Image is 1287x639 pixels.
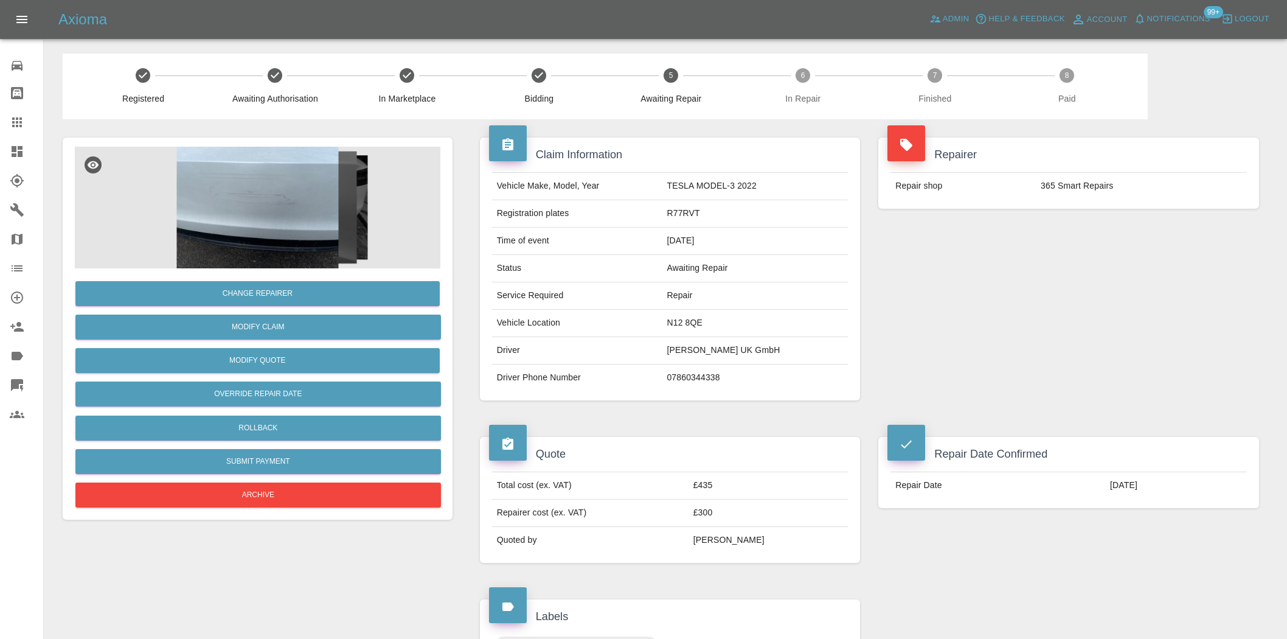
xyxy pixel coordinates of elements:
span: Awaiting Authorisation [214,93,336,105]
span: Help & Feedback [988,12,1064,26]
span: Account [1087,13,1128,27]
text: 8 [1065,71,1069,80]
span: Admin [943,12,970,26]
td: R77RVT [662,200,848,228]
td: Awaiting Repair [662,255,848,282]
button: Help & Feedback [972,10,1067,29]
td: Registration plates [492,200,662,228]
td: Total cost (ex. VAT) [492,472,689,500]
td: Repairer cost (ex. VAT) [492,500,689,527]
a: Account [1068,10,1131,29]
button: Change Repairer [75,281,440,306]
td: [PERSON_NAME] UK GmbH [662,337,848,365]
td: Repair Date [890,472,1105,499]
td: £300 [689,500,848,527]
td: 07860344338 [662,365,848,391]
h4: Quote [489,446,852,463]
td: [DATE] [662,228,848,255]
button: Override Repair Date [75,382,441,407]
td: Driver Phone Number [492,365,662,391]
td: Time of event [492,228,662,255]
td: Driver [492,337,662,365]
a: Admin [926,10,973,29]
img: dbc7eb0e-9b80-49ac-86b6-4c030d6be61d [75,147,440,268]
button: Modify Quote [75,348,440,373]
button: Notifications [1131,10,1213,29]
button: Open drawer [7,5,36,34]
span: Logout [1235,12,1269,26]
td: Vehicle Location [492,310,662,337]
td: Repair shop [890,173,1036,200]
span: Bidding [478,93,600,105]
td: Service Required [492,282,662,310]
text: 7 [933,71,937,80]
span: Notifications [1147,12,1210,26]
h4: Claim Information [489,147,852,163]
td: N12 8QE [662,310,848,337]
span: Paid [1006,93,1128,105]
td: Quoted by [492,527,689,554]
span: In Repair [742,93,864,105]
button: Archive [75,483,441,508]
button: Submit Payment [75,449,441,474]
span: Awaiting Repair [610,93,732,105]
h4: Labels [489,609,852,625]
td: Vehicle Make, Model, Year [492,173,662,200]
text: 5 [669,71,673,80]
a: Modify Claim [75,315,441,340]
span: 99+ [1204,6,1223,18]
td: Status [492,255,662,282]
span: Registered [82,93,204,105]
td: TESLA MODEL-3 2022 [662,173,848,200]
h5: Axioma [58,10,107,29]
button: Logout [1218,10,1272,29]
text: 6 [801,71,805,80]
td: [DATE] [1105,472,1247,499]
button: Rollback [75,416,441,441]
span: Finished [874,93,996,105]
span: In Marketplace [346,93,468,105]
td: 365 Smart Repairs [1036,173,1247,200]
td: £435 [689,472,848,500]
h4: Repair Date Confirmed [887,446,1250,463]
td: [PERSON_NAME] [689,527,848,554]
td: Repair [662,282,848,310]
h4: Repairer [887,147,1250,163]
